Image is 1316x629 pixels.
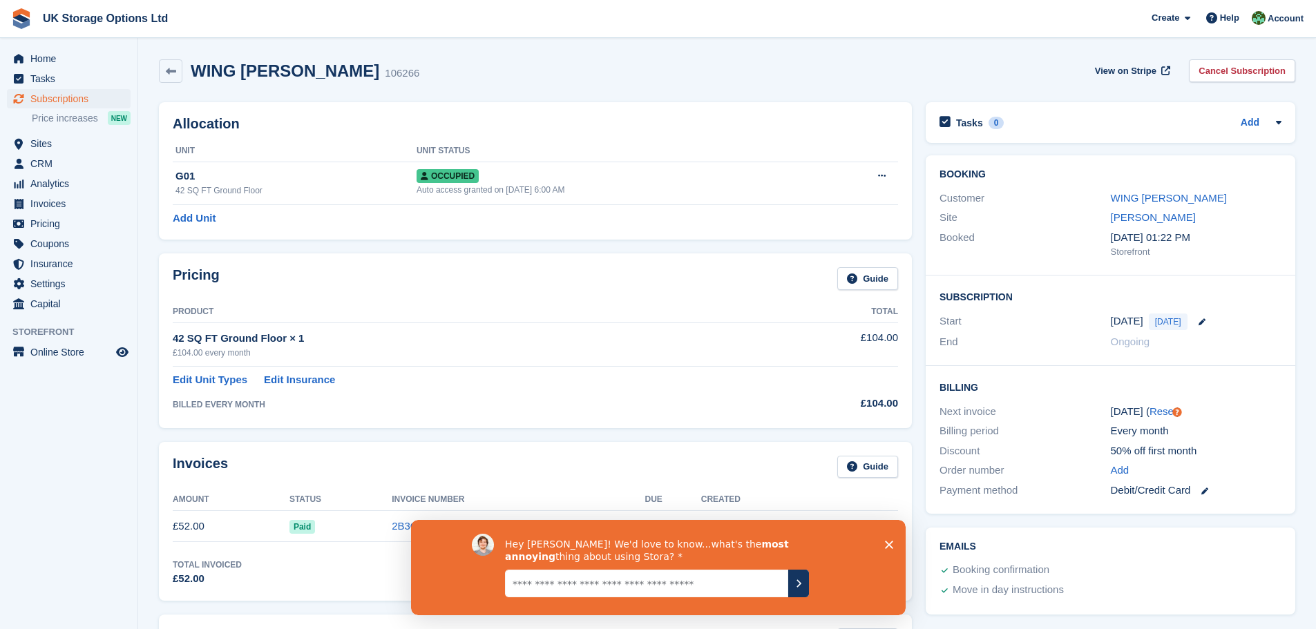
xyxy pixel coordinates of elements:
[940,334,1110,350] div: End
[762,301,898,323] th: Total
[1111,423,1281,439] div: Every month
[1152,11,1179,25] span: Create
[108,111,131,125] div: NEW
[837,267,898,290] a: Guide
[940,541,1281,552] h2: Emails
[1268,12,1304,26] span: Account
[701,489,898,511] th: Created
[7,69,131,88] a: menu
[173,559,242,571] div: Total Invoiced
[173,347,762,359] div: £104.00 every month
[411,520,906,615] iframe: Survey by David from Stora
[1150,405,1176,417] a: Reset
[30,194,113,213] span: Invoices
[173,398,762,411] div: BILLED EVERY MONTH
[32,112,98,125] span: Price increases
[173,331,762,347] div: 42 SQ FT Ground Floor × 1
[1171,406,1183,418] div: Tooltip anchor
[30,154,113,173] span: CRM
[417,169,479,183] span: Occupied
[1111,192,1227,204] a: WING [PERSON_NAME]
[940,169,1281,180] h2: Booking
[1111,483,1281,499] div: Debit/Credit Card
[7,49,131,68] a: menu
[175,168,417,184] div: G01
[7,89,131,108] a: menu
[30,134,113,153] span: Sites
[940,443,1110,459] div: Discount
[173,456,228,478] h2: Invoices
[30,234,113,253] span: Coupons
[1111,404,1281,420] div: [DATE] ( )
[173,372,247,388] a: Edit Unit Types
[175,184,417,197] div: 42 SQ FT Ground Floor
[32,110,131,126] a: Price increases NEW
[7,274,131,293] a: menu
[7,154,131,173] a: menu
[30,294,113,313] span: Capital
[173,211,216,226] a: Add Unit
[1252,11,1266,25] img: Andrew Smith
[762,322,898,366] td: £104.00
[7,134,131,153] a: menu
[1111,230,1281,246] div: [DATE] 01:22 PM
[7,294,131,313] a: menu
[645,489,701,511] th: Due
[173,116,898,132] h2: Allocation
[1149,313,1188,330] span: [DATE]
[940,191,1110,206] div: Customer
[1241,115,1259,131] a: Add
[940,289,1281,303] h2: Subscription
[940,313,1110,330] div: Start
[173,140,417,162] th: Unit
[30,342,113,362] span: Online Store
[953,582,1064,599] div: Move in day instructions
[173,511,289,542] td: £52.00
[1111,211,1196,223] a: [PERSON_NAME]
[1220,11,1239,25] span: Help
[289,489,392,511] th: Status
[7,234,131,253] a: menu
[12,325,137,339] span: Storefront
[30,214,113,233] span: Pricing
[953,562,1049,579] div: Booking confirmation
[417,184,819,196] div: Auto access granted on [DATE] 6:00 AM
[289,520,315,534] span: Paid
[392,489,645,511] th: Invoice Number
[30,274,113,293] span: Settings
[30,254,113,273] span: Insurance
[30,174,113,193] span: Analytics
[30,49,113,68] span: Home
[762,396,898,412] div: £104.00
[7,174,131,193] a: menu
[940,423,1110,439] div: Billing period
[7,194,131,213] a: menu
[1089,59,1173,82] a: View on Stripe
[1111,313,1143,329] time: 2025-09-05 00:00:00 UTC
[30,69,113,88] span: Tasks
[114,344,131,360] a: Preview store
[173,267,220,290] h2: Pricing
[417,140,819,162] th: Unit Status
[1095,64,1156,78] span: View on Stripe
[173,301,762,323] th: Product
[173,571,242,587] div: £52.00
[1111,463,1129,478] a: Add
[940,404,1110,420] div: Next invoice
[940,463,1110,478] div: Order number
[1111,336,1150,347] span: Ongoing
[191,61,379,80] h2: WING [PERSON_NAME]
[7,214,131,233] a: menu
[392,520,470,532] a: 2B3C9BBB-0271
[837,456,898,478] a: Guide
[940,380,1281,394] h2: Billing
[940,483,1110,499] div: Payment method
[385,66,419,81] div: 106266
[37,7,173,30] a: UK Storage Options Ltd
